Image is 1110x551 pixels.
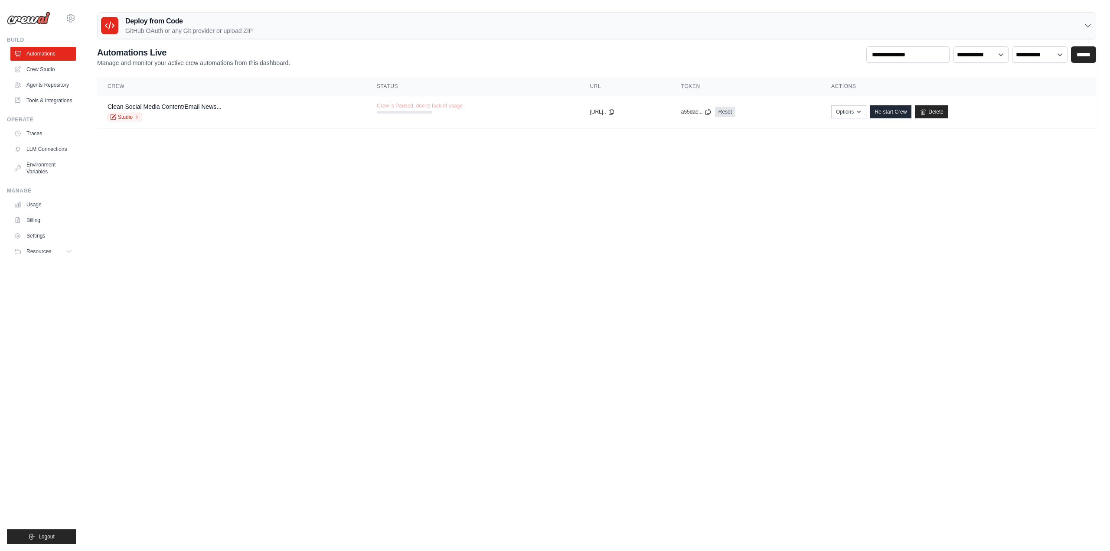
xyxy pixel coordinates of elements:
a: Agents Repository [10,78,76,92]
th: Token [671,78,821,95]
th: Crew [97,78,366,95]
button: Resources [10,245,76,258]
h3: Deploy from Code [125,16,253,26]
button: Options [831,105,866,118]
a: Environment Variables [10,158,76,179]
th: Actions [821,78,1096,95]
a: Traces [10,127,76,140]
div: Operate [7,116,76,123]
a: LLM Connections [10,142,76,156]
div: Manage [7,187,76,194]
div: Build [7,36,76,43]
button: a55dae... [681,108,712,115]
p: GitHub OAuth or any Git provider or upload ZIP [125,26,253,35]
a: Tools & Integrations [10,94,76,108]
a: Billing [10,213,76,227]
a: Studio [108,113,142,121]
a: Reset [715,107,735,117]
a: Automations [10,47,76,61]
th: Status [366,78,579,95]
a: Re-start Crew [870,105,911,118]
a: Settings [10,229,76,243]
iframe: Chat Widget [1067,509,1110,551]
span: Crew is Paused, due to lack of usage [377,102,463,109]
span: Logout [39,533,55,540]
th: URL [579,78,670,95]
a: Crew Studio [10,62,76,76]
p: Manage and monitor your active crew automations from this dashboard. [97,59,290,67]
img: Logo [7,12,50,25]
button: Logout [7,529,76,544]
a: Usage [10,198,76,212]
a: Clean Social Media Content/Email News... [108,103,222,110]
h2: Automations Live [97,46,290,59]
span: Resources [26,248,51,255]
a: Delete [915,105,948,118]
